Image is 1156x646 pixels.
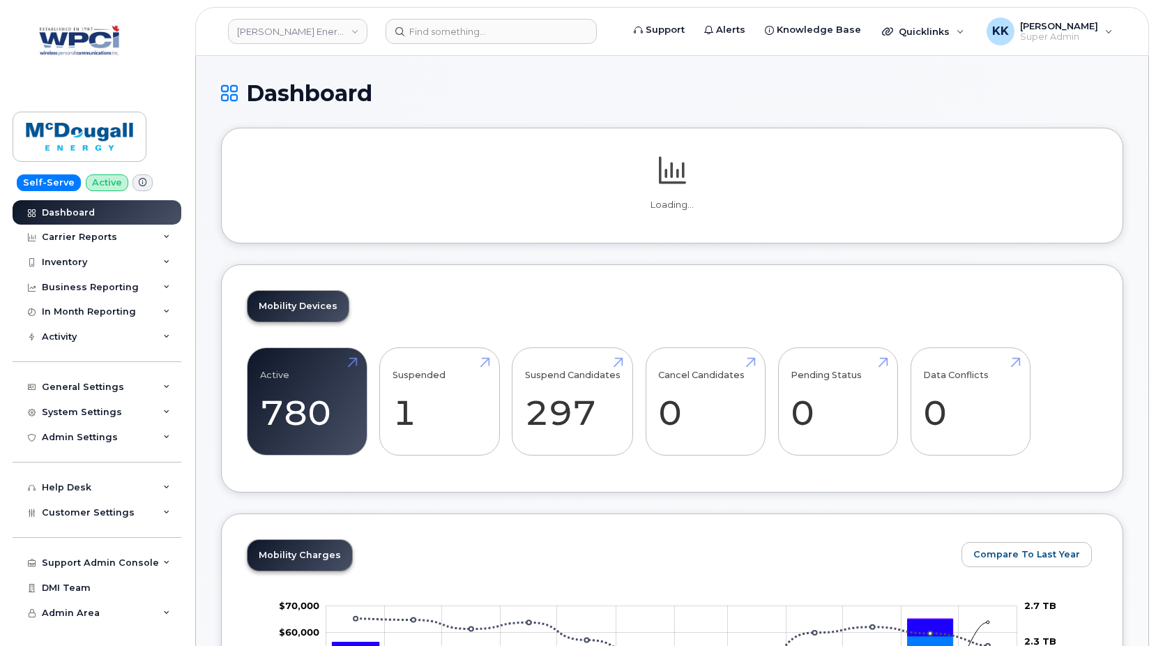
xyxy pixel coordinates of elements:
[973,548,1080,561] span: Compare To Last Year
[279,626,319,638] tspan: $60,000
[279,600,319,611] tspan: $70,000
[279,600,319,611] g: $0
[658,356,752,448] a: Cancel Candidates 0
[221,81,1123,105] h1: Dashboard
[248,291,349,322] a: Mobility Devices
[1024,600,1056,611] tspan: 2.7 TB
[923,356,1017,448] a: Data Conflicts 0
[279,626,319,638] g: $0
[525,356,621,448] a: Suspend Candidates 297
[247,199,1097,211] p: Loading...
[791,356,885,448] a: Pending Status 0
[260,356,354,448] a: Active 780
[248,540,352,571] a: Mobility Charges
[961,542,1092,567] button: Compare To Last Year
[393,356,487,448] a: Suspended 1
